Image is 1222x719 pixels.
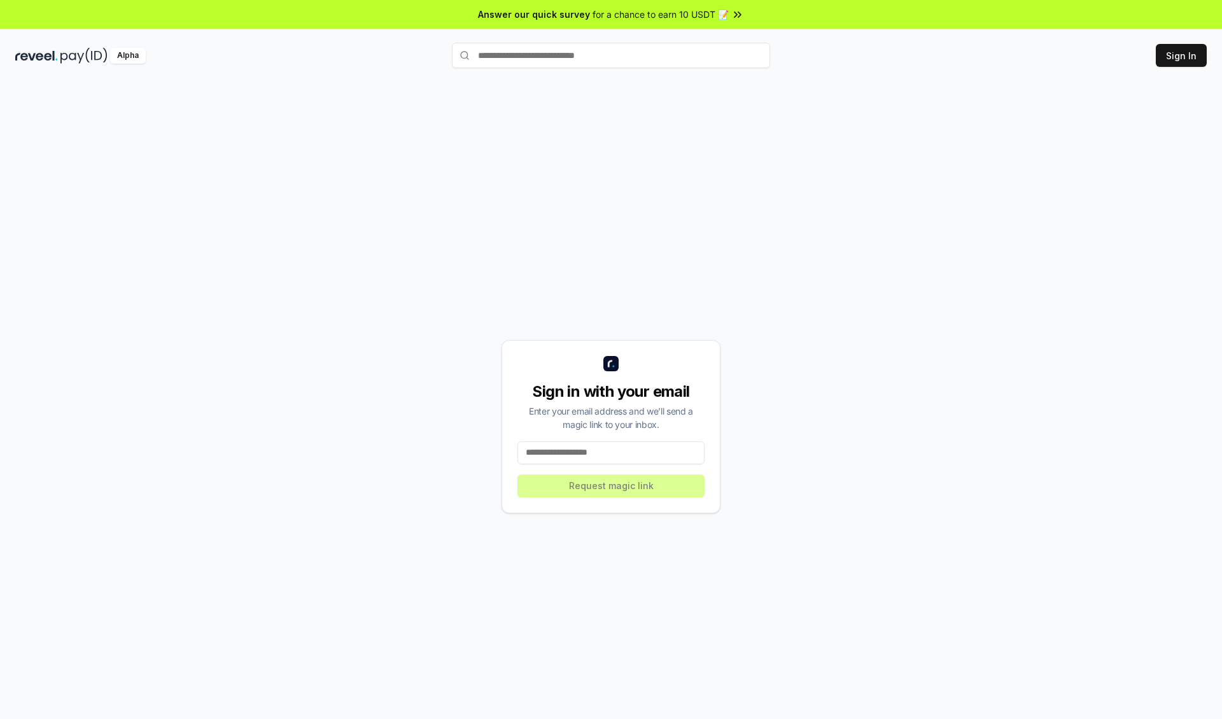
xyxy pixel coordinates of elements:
div: Sign in with your email [517,381,705,402]
div: Alpha [110,48,146,64]
span: for a chance to earn 10 USDT 📝 [593,8,729,21]
img: pay_id [60,48,108,64]
div: Enter your email address and we’ll send a magic link to your inbox. [517,404,705,431]
img: reveel_dark [15,48,58,64]
img: logo_small [603,356,619,371]
span: Answer our quick survey [478,8,590,21]
button: Sign In [1156,44,1207,67]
